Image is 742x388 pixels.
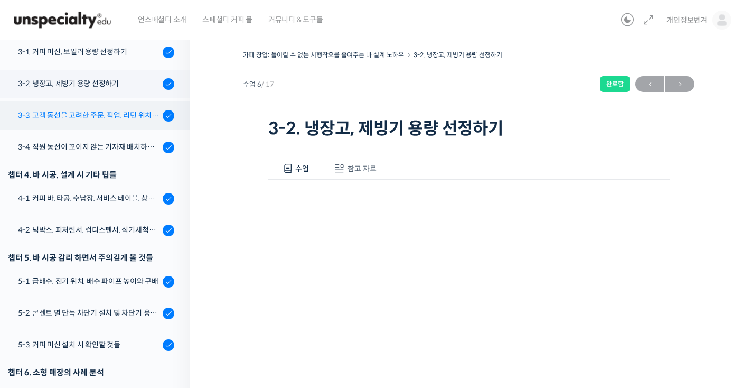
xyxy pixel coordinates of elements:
a: 대화 [70,300,136,327]
span: → [665,77,694,91]
a: 설정 [136,300,203,327]
div: 챕터 5. 바 시공 감리 하면서 주의깊게 볼 것들 [8,251,174,265]
span: 수업 6 [243,81,274,88]
div: 3-2. 냉장고, 제빙기 용량 선정하기 [18,78,159,89]
h1: 3-2. 냉장고, 제빙기 용량 선정하기 [268,118,670,138]
div: 5-3. 커피 머신 설치 시 확인할 것들 [18,339,159,350]
a: 다음→ [665,76,694,92]
span: 대화 [97,317,109,325]
a: 카페 창업: 돌이킬 수 없는 시행착오를 줄여주는 바 설계 노하우 [243,51,404,59]
span: / 17 [261,80,274,89]
div: 5-2. 콘센트 별 단독 차단기 설치 및 차단기 용량 확인 [18,307,159,319]
span: 수업 [295,164,309,173]
a: ←이전 [635,76,664,92]
div: 5-1. 급배수, 전기 위치, 배수 파이프 높이와 구배 [18,275,159,287]
div: 3-1. 커피 머신, 보일러 용량 선정하기 [18,46,159,58]
span: 홈 [33,316,40,325]
a: 홈 [3,300,70,327]
div: 챕터 4. 바 시공, 설계 시 기타 팁들 [8,168,174,182]
span: 참고 자료 [347,164,377,173]
span: 설정 [163,316,176,325]
div: 챕터 6. 소형 매장의 사례 분석 [8,365,174,380]
div: 완료함 [600,76,630,92]
span: 개인정보변겨 [666,15,707,25]
div: 3-3. 고객 동선을 고려한 주문, 픽업, 리턴 위치 정하기 [18,109,159,121]
div: 3-4. 직원 동선이 꼬이지 않는 기자재 배치하는 방법 [18,141,159,153]
a: 3-2. 냉장고, 제빙기 용량 선정하기 [414,51,502,59]
div: 4-2. 넉박스, 피처린서, 컵디스펜서, 식기세척기, 쇼케이스 [18,224,159,236]
div: 4-1. 커피 바, 타공, 수납장, 서비스 테이블, 창고 및 직원 휴게실 [18,192,159,204]
span: ← [635,77,664,91]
